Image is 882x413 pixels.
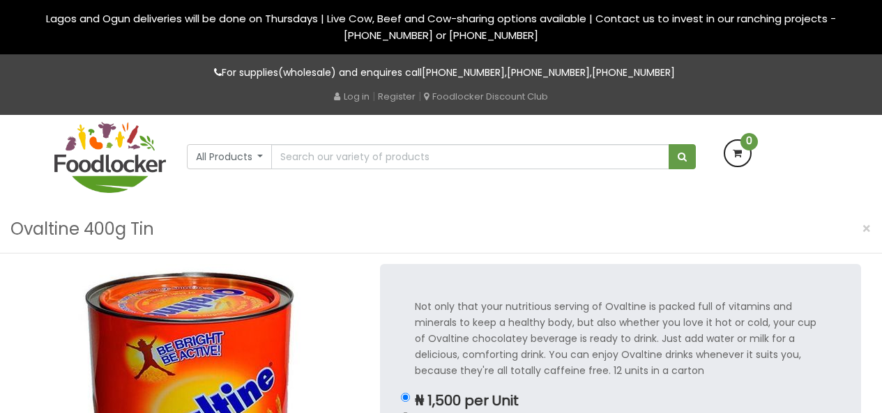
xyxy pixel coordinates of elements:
span: × [862,219,872,239]
h3: Ovaltine 400g Tin [10,216,154,242]
span: 0 [740,133,758,150]
input: Search our variety of products [271,144,669,169]
a: [PHONE_NUMBER] [592,65,675,79]
a: Foodlocker Discount Club [424,90,548,103]
button: All Products [187,144,273,169]
p: ₦ 1,500 per Unit [415,393,826,409]
a: [PHONE_NUMBER] [507,65,590,79]
button: Close [855,215,879,243]
input: ₦ 1,500 per Unit [401,393,410,402]
span: | [372,89,375,103]
a: Register [378,90,416,103]
span: | [418,89,421,103]
p: Not only that your nutritious serving of Ovaltine is packed full of vitamins and minerals to keep... [415,299,826,379]
img: FoodLocker [54,122,166,193]
a: Log in [334,90,370,103]
p: For supplies(wholesale) and enquires call , , [54,65,828,81]
a: [PHONE_NUMBER] [422,65,505,79]
span: Lagos and Ogun deliveries will be done on Thursdays | Live Cow, Beef and Cow-sharing options avai... [46,11,836,42]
